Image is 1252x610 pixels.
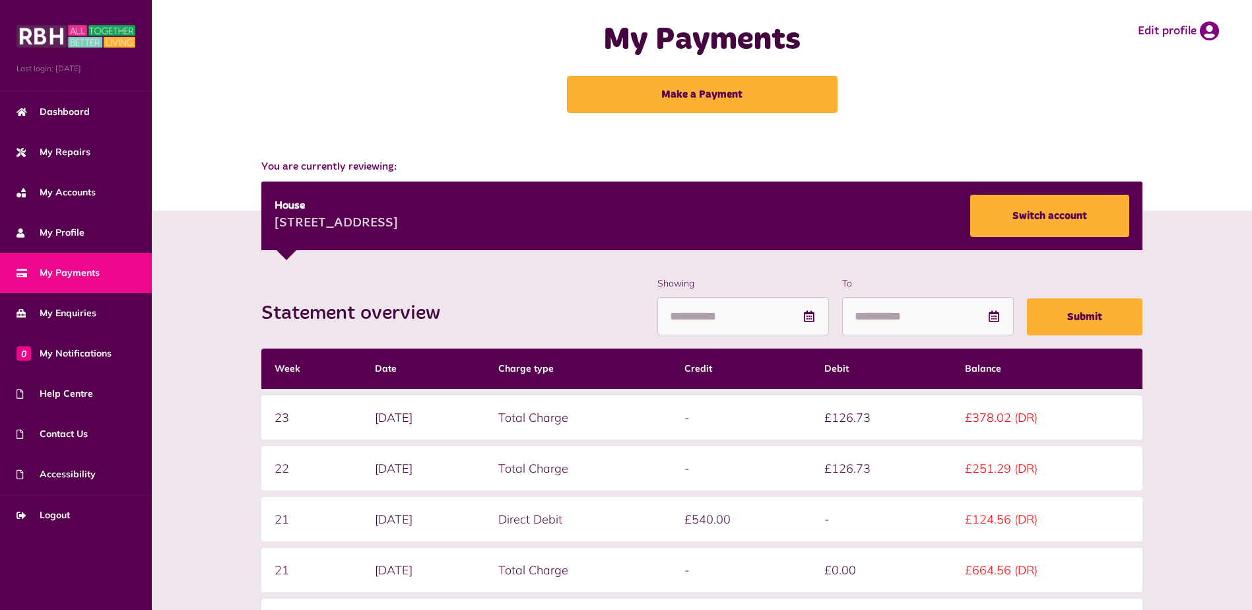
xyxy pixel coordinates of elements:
[952,349,1143,389] th: Balance
[261,349,362,389] th: Week
[16,508,70,522] span: Logout
[16,226,84,240] span: My Profile
[485,395,671,440] td: Total Charge
[657,277,829,290] label: Showing
[16,186,96,199] span: My Accounts
[811,395,951,440] td: £126.73
[567,76,838,113] a: Make a Payment
[275,214,398,234] div: [STREET_ADDRESS]
[811,548,951,592] td: £0.00
[440,21,964,59] h1: My Payments
[952,395,1143,440] td: £378.02 (DR)
[671,548,811,592] td: -
[16,427,88,441] span: Contact Us
[362,497,485,541] td: [DATE]
[261,446,362,491] td: 22
[362,548,485,592] td: [DATE]
[275,198,398,214] div: House
[1138,21,1219,41] a: Edit profile
[1027,298,1142,335] button: Submit
[16,63,135,75] span: Last login: [DATE]
[952,548,1143,592] td: £664.56 (DR)
[16,306,96,320] span: My Enquiries
[952,446,1143,491] td: £251.29 (DR)
[485,497,671,541] td: Direct Debit
[16,387,93,401] span: Help Centre
[16,23,135,50] img: MyRBH
[16,105,90,119] span: Dashboard
[362,446,485,491] td: [DATE]
[16,145,90,159] span: My Repairs
[811,497,951,541] td: -
[362,349,485,389] th: Date
[485,548,671,592] td: Total Charge
[261,497,362,541] td: 21
[970,195,1129,237] a: Switch account
[671,349,811,389] th: Credit
[16,347,112,360] span: My Notifications
[952,497,1143,541] td: £124.56 (DR)
[16,266,100,280] span: My Payments
[671,446,811,491] td: -
[811,349,951,389] th: Debit
[16,467,96,481] span: Accessibility
[671,497,811,541] td: £540.00
[485,349,671,389] th: Charge type
[811,446,951,491] td: £126.73
[671,395,811,440] td: -
[485,446,671,491] td: Total Charge
[261,548,362,592] td: 21
[16,346,31,360] span: 0
[842,277,1014,290] label: To
[261,395,362,440] td: 23
[362,395,485,440] td: [DATE]
[261,302,453,325] h2: Statement overview
[261,159,1143,175] span: You are currently reviewing:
